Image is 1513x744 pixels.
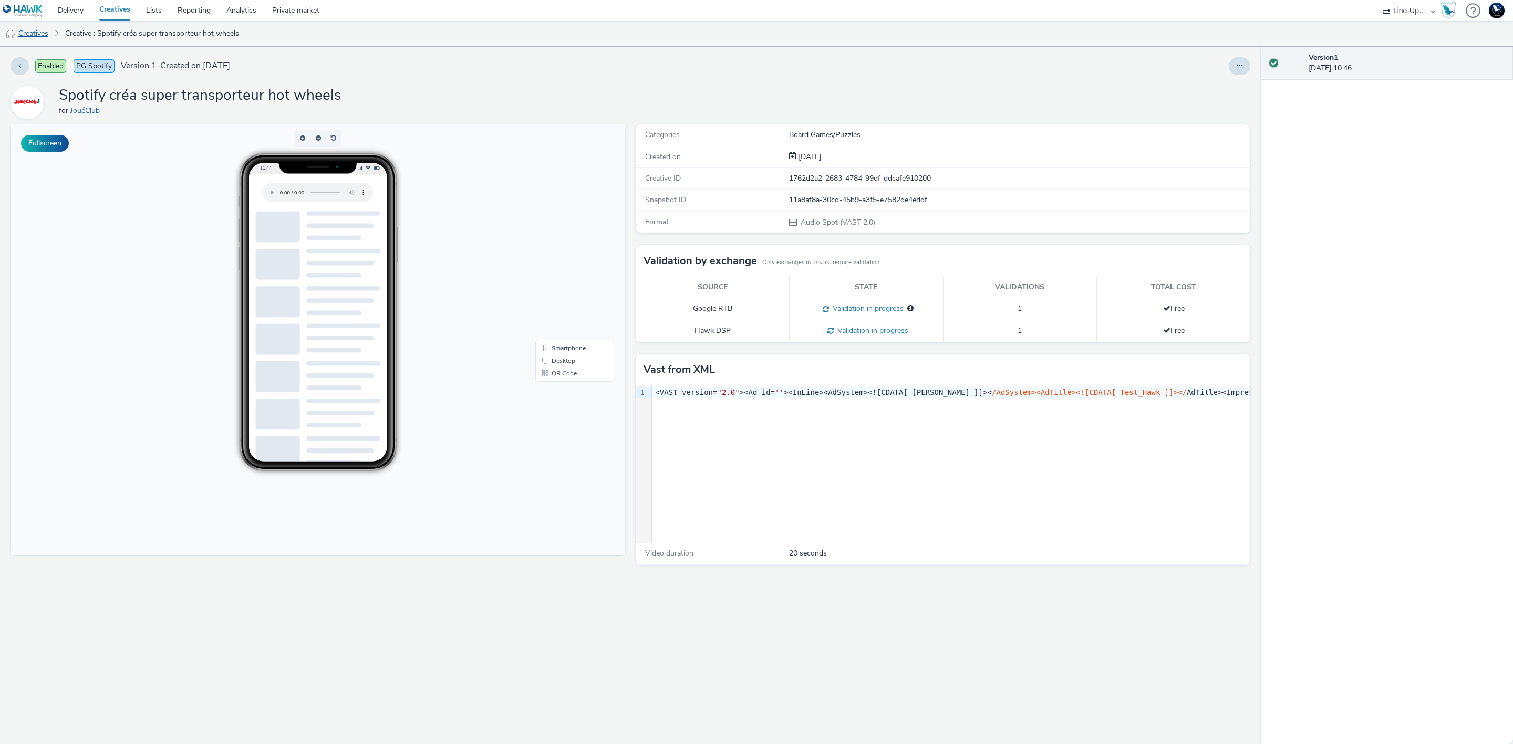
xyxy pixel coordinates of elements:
span: "2.0" [717,388,739,396]
span: Free [1163,326,1185,336]
span: Format [645,217,669,227]
strong: Version 1 [1309,53,1338,62]
li: Desktop [527,230,602,243]
div: Creation 07 October 2025, 10:46 [796,152,821,162]
small: Only exchanges in this list require validation [762,258,879,267]
span: Created on [645,152,681,162]
img: Support Hawk [1489,3,1505,18]
span: Categories [645,130,680,140]
span: Smartphone [541,221,575,227]
th: Source [636,277,790,298]
span: Creative ID [645,173,681,183]
th: Validations [943,277,1097,298]
span: '' [775,388,784,396]
span: Desktop [541,233,565,239]
span: Video duration [645,548,693,558]
h3: Validation by exchange [644,253,757,269]
td: Hawk DSP [636,320,790,342]
img: Hawk Academy [1441,2,1456,19]
span: QR Code [541,246,566,252]
a: JouéClub [70,106,104,116]
div: Board Games/Puzzles [789,130,1249,140]
span: Validation in progress [829,303,904,313]
div: 1762d2a2-2683-4784-99df-ddcafe910200 [789,173,1249,184]
li: Smartphone [527,217,602,230]
a: Hawk Academy [1441,2,1460,19]
a: JouéClub [11,97,48,107]
span: 11:44 [250,40,261,46]
th: Total cost [1097,277,1251,298]
span: 1 [1018,326,1022,336]
img: undefined Logo [3,4,43,17]
span: 20 seconds [789,548,827,559]
span: /AdSystem><AdTitle><![CDATA[ Test_Hawk ]]></ [992,388,1187,396]
div: [DATE] 10:46 [1309,53,1505,74]
div: 11a8af8a-30cd-45b9-a3f5-e7582de4eddf [789,195,1249,205]
h1: Spotify créa super transporteur hot wheels [59,86,341,106]
li: QR Code [527,243,602,255]
span: Enabled [35,59,66,73]
span: PG Spotify [74,59,115,73]
span: for [59,106,70,116]
h3: Vast from XML [644,362,715,378]
span: Free [1163,303,1185,313]
span: [DATE] [796,152,821,162]
span: 1 [1018,303,1022,313]
span: Snapshot ID [645,195,686,205]
img: audio [5,29,16,39]
button: Fullscreen [21,135,69,152]
span: Audio Spot (VAST 2.0) [800,217,875,227]
span: Version 1 - Created on [DATE] [121,60,230,72]
th: State [790,277,944,298]
td: Google RTB [636,298,790,320]
div: 1 [636,387,646,398]
img: JouéClub [12,87,43,118]
span: Validation in progress [834,326,908,336]
a: Creative : Spotify créa super transporteur hot wheels [60,21,244,46]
